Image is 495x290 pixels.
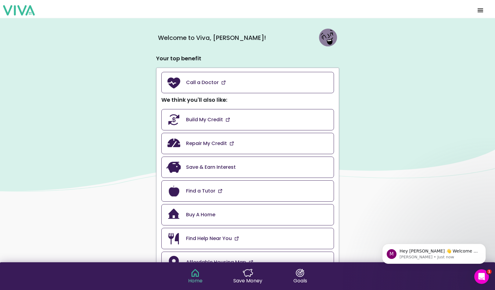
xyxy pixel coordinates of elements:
[167,207,181,222] img: amenity
[225,117,230,122] img: amenity
[249,260,253,265] img: amenity
[233,269,262,284] a: singleWord.saveMoneySave Money
[156,54,339,63] p: Your top benefit
[161,228,334,249] a: Find Help Near You
[167,160,181,175] img: amenity
[167,112,181,127] img: amenity
[167,255,181,270] img: amenity
[487,269,492,274] span: 1
[161,109,334,130] a: Build My Credit
[161,180,334,202] a: Find a Tutor
[161,157,334,178] a: Save & Earn Interest
[186,116,223,123] ion-text: Build My Credit
[161,72,334,93] a: Call a Doctor
[161,96,227,104] ion-text: We think you'll also like :
[221,80,226,85] img: amenity
[293,277,307,285] ion-text: Goals
[186,164,236,171] ion-text: Save & Earn Interest
[186,140,227,147] ion-text: Repair My Credit
[167,136,181,151] img: amenity
[167,184,181,198] img: amenity
[234,236,239,241] img: amenity
[158,33,266,42] ion-text: Welcome to Viva , [PERSON_NAME]!
[186,211,215,218] ion-text: Buy A Home
[167,75,181,90] img: amenity
[186,235,232,242] ion-text: Find Help Near You
[188,269,203,284] a: singleWord.homeHome
[190,269,200,277] img: singleWord.home
[186,187,215,195] ion-text: Find a Tutor
[373,231,495,274] iframe: Intercom notifications message
[229,141,234,146] img: amenity
[161,204,334,225] a: Buy A Home
[167,231,181,246] img: amenity
[474,269,489,284] iframe: Intercom live chat
[161,252,334,273] a: Affordable Housing Map
[293,269,307,284] a: singleWord.goalsGoals
[243,269,253,277] img: singleWord.saveMoney
[233,277,262,285] ion-text: Save Money
[161,133,334,154] a: Repair My Credit
[218,189,223,193] img: amenity
[186,79,219,86] ion-text: Call a Doctor
[188,277,203,285] ion-text: Home
[186,259,246,266] ion-text: Affordable Housing Map
[295,269,305,277] img: singleWord.goals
